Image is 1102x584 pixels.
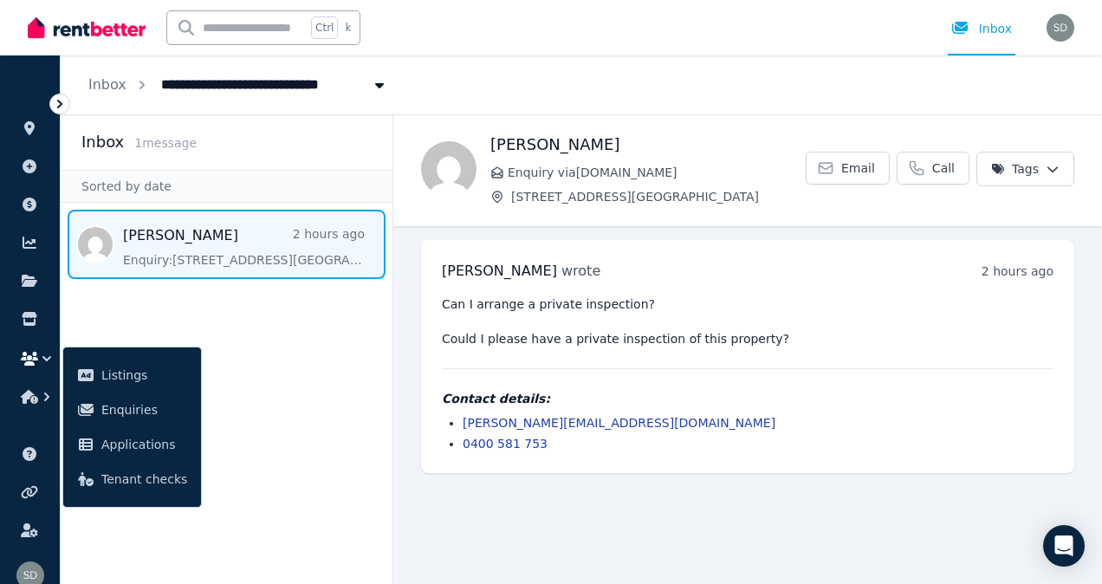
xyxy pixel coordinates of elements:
span: Enquiries [101,399,187,420]
span: [PERSON_NAME] [442,263,557,279]
a: Inbox [88,76,126,93]
a: Email [806,152,890,185]
span: wrote [561,263,600,279]
span: Call [932,159,955,177]
span: Ctrl [311,16,338,39]
a: Listings [70,358,194,393]
a: 0400 581 753 [463,437,548,451]
div: Sorted by date [61,170,392,203]
nav: Breadcrumb [61,55,416,114]
span: Tenant checks [101,469,187,490]
div: Inbox [951,20,1012,37]
a: [PERSON_NAME][EMAIL_ADDRESS][DOMAIN_NAME] [463,416,775,430]
span: Tags [991,160,1039,178]
img: RentBetter [28,15,146,41]
h1: [PERSON_NAME] [490,133,806,157]
span: Listings [101,365,187,386]
span: Email [841,159,875,177]
a: [PERSON_NAME]2 hours agoEnquiry:[STREET_ADDRESS][GEOGRAPHIC_DATA]. [123,225,365,269]
a: Call [897,152,969,185]
time: 2 hours ago [982,264,1053,278]
nav: Message list [61,203,392,286]
a: Enquiries [70,393,194,427]
span: Enquiry via [DOMAIN_NAME] [508,164,806,181]
pre: Can I arrange a private inspection? Could I please have a private inspection of this property? [442,295,1053,347]
h2: Inbox [81,130,124,154]
a: Applications [70,427,194,462]
span: 1 message [134,136,197,150]
h4: Contact details: [442,390,1053,407]
div: Open Intercom Messenger [1043,525,1085,567]
a: Tenant checks [70,462,194,496]
button: Tags [976,152,1074,186]
span: [STREET_ADDRESS][GEOGRAPHIC_DATA] [511,188,806,205]
img: Shane Dowd [1047,14,1074,42]
span: Applications [101,434,187,455]
img: Helen Priest [421,141,476,197]
span: k [345,21,351,35]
